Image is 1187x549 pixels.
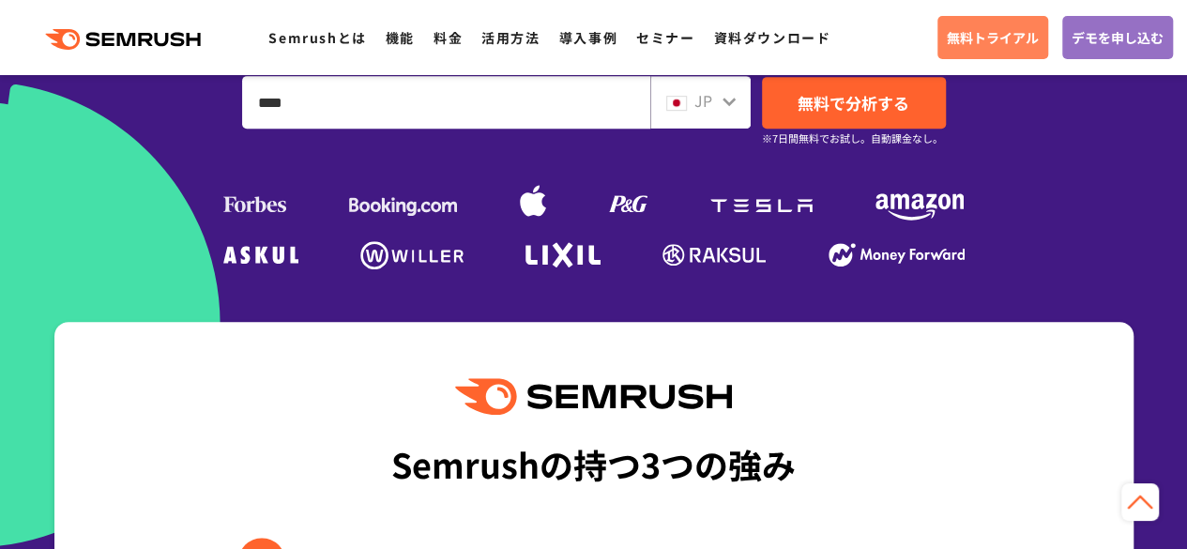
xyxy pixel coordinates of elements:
[713,28,830,47] a: 資料ダウンロード
[243,77,649,128] input: ドメイン、キーワードまたはURLを入力してください
[636,28,694,47] a: セミナー
[798,91,909,114] span: 無料で分析する
[947,27,1039,48] span: 無料トライアル
[1072,27,1164,48] span: デモを申し込む
[434,28,463,47] a: 料金
[1062,16,1173,59] a: デモを申し込む
[694,89,712,112] span: JP
[762,130,943,147] small: ※7日間無料でお試し。自動課金なし。
[391,429,796,498] div: Semrushの持つ3つの強み
[481,28,540,47] a: 活用方法
[762,77,946,129] a: 無料で分析する
[386,28,415,47] a: 機能
[559,28,617,47] a: 導入事例
[455,378,731,415] img: Semrush
[937,16,1048,59] a: 無料トライアル
[268,28,366,47] a: Semrushとは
